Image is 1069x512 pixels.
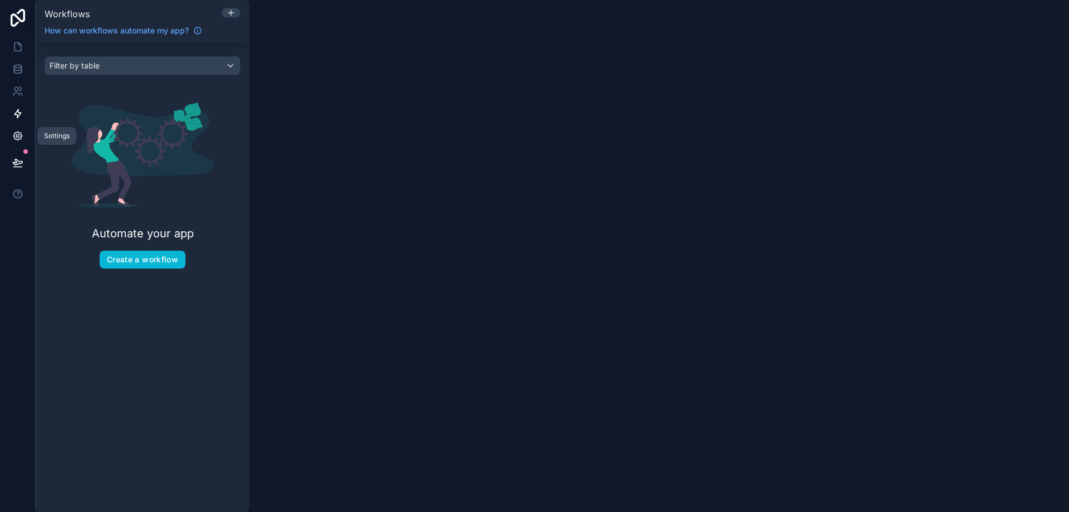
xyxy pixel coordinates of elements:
div: scrollable content [36,43,249,512]
h2: Automate your app [92,226,194,241]
span: Workflows [45,8,90,19]
span: Filter by table [50,61,100,70]
img: Automate your app [71,102,214,208]
span: How can workflows automate my app? [45,25,189,36]
div: Settings [44,131,70,140]
button: Create a workflow [99,250,186,269]
button: Filter by table [45,56,241,75]
button: Create a workflow [100,251,185,269]
a: How can workflows automate my app? [40,25,207,36]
